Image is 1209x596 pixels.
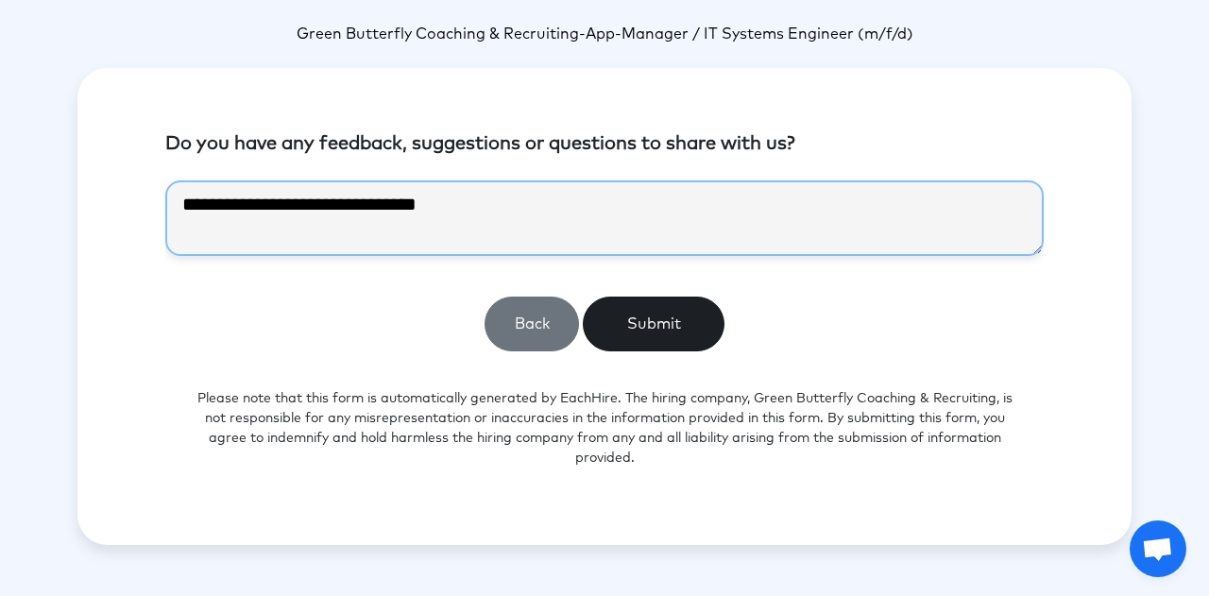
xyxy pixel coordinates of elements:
a: Open chat [1130,520,1186,577]
span: Green Butterfly Coaching & Recruiting [297,26,579,42]
button: Submit [583,297,724,351]
p: Do you have any feedback, suggestions or questions to share with us? [165,129,1044,158]
p: Please note that this form is automatically generated by EachHire. The hiring company, Green Butt... [165,366,1044,491]
span: App-Manager / IT Systems Engineer (m/f/d) [586,26,913,42]
button: Back [485,297,579,351]
p: - [77,23,1132,45]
